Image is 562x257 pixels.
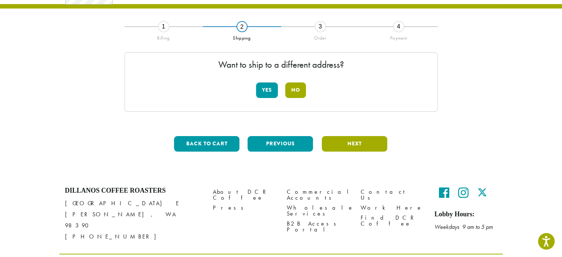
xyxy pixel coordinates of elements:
[315,21,326,32] div: 3
[248,136,313,152] button: Previous
[256,82,278,98] button: Yes
[360,32,438,41] div: Payment
[361,203,423,213] a: Work Here
[287,203,350,219] a: Wholesale Services
[287,187,350,203] a: Commercial Accounts
[322,136,387,152] button: Next
[393,21,404,32] div: 4
[213,187,276,203] a: About DCR Coffee
[361,187,423,203] a: Contact Us
[281,32,360,41] div: Order
[287,219,350,234] a: B2B Access Portal
[132,60,430,69] p: Want to ship to a different address?
[435,210,497,219] h5: Lobby Hours:
[236,21,248,32] div: 2
[158,21,169,32] div: 1
[285,82,306,98] button: No
[435,223,493,231] em: Weekdays 9 am to 5 pm
[65,198,202,242] p: [GEOGRAPHIC_DATA] E [PERSON_NAME], WA 98390 [PHONE_NUMBER]
[125,32,203,41] div: Billing
[65,187,202,195] h4: Dillanos Coffee Roasters
[213,203,276,213] a: Press
[203,32,281,41] div: Shipping
[174,136,239,152] button: Back to cart
[361,213,423,229] a: Find DCR Coffee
